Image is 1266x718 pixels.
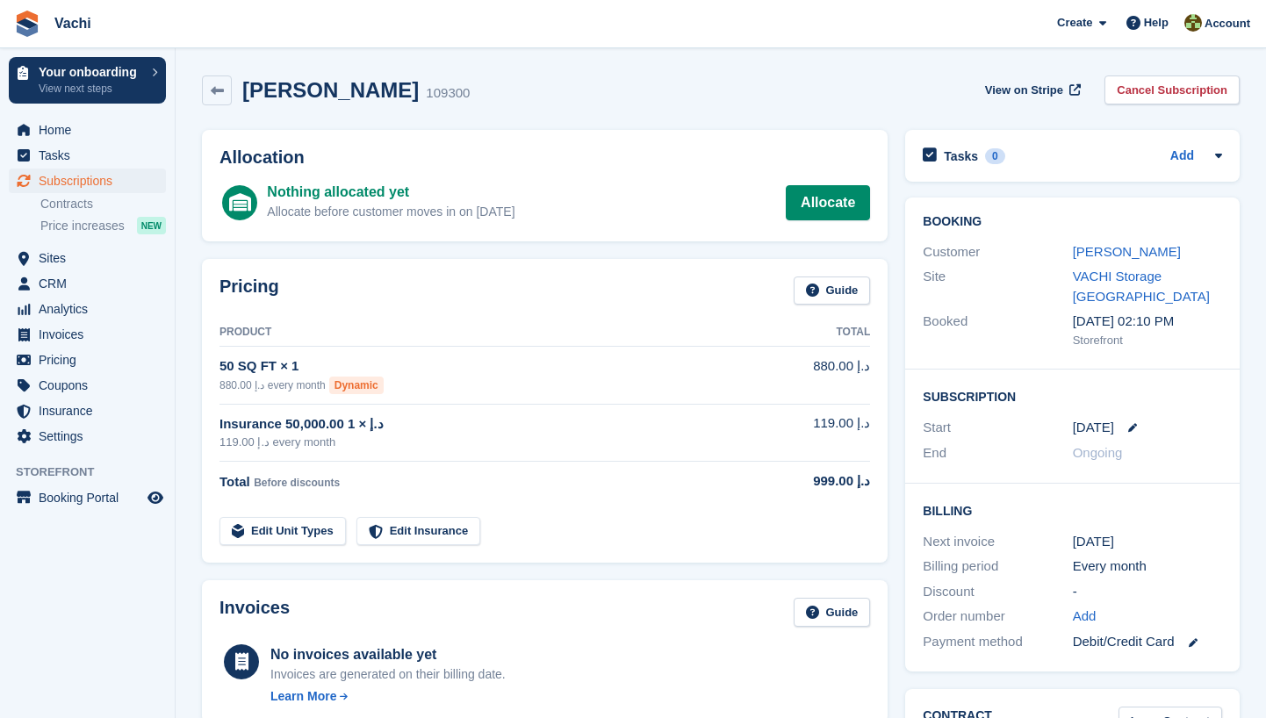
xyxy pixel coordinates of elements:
a: menu [9,297,166,321]
div: End [923,443,1072,463]
p: Your onboarding [39,66,143,78]
h2: Invoices [219,598,290,627]
a: Allocate [786,185,870,220]
span: Ongoing [1073,445,1123,460]
div: Learn More [270,687,336,706]
div: Storefront [1073,332,1222,349]
td: 119.00 د.إ [753,404,870,461]
div: Allocate before customer moves in on [DATE] [267,203,514,221]
span: Settings [39,424,144,449]
p: View next steps [39,81,143,97]
div: Next invoice [923,532,1072,552]
span: Home [39,118,144,142]
a: menu [9,118,166,142]
span: Before discounts [254,477,340,489]
a: Guide [794,276,871,305]
a: Contracts [40,196,166,212]
a: Your onboarding View next steps [9,57,166,104]
a: View on Stripe [978,75,1084,104]
div: Billing period [923,556,1072,577]
div: 109300 [426,83,470,104]
span: Create [1057,14,1092,32]
div: [DATE] 02:10 PM [1073,312,1222,332]
div: [DATE] [1073,532,1222,552]
a: menu [9,424,166,449]
h2: Pricing [219,276,279,305]
div: 50 SQ FT × 1 [219,356,753,377]
span: Storefront [16,463,175,481]
a: menu [9,322,166,347]
div: Every month [1073,556,1222,577]
span: Tasks [39,143,144,168]
a: [PERSON_NAME] [1073,244,1181,259]
span: Booking Portal [39,485,144,510]
div: Payment method [923,632,1072,652]
h2: Tasks [944,148,978,164]
span: Invoices [39,322,144,347]
div: Invoices are generated on their billing date. [270,665,506,684]
span: Insurance [39,398,144,423]
div: Site [923,267,1072,306]
span: CRM [39,271,144,296]
a: Add [1073,607,1097,627]
img: Anete Gre [1184,14,1202,32]
span: Sites [39,246,144,270]
a: Vachi [47,9,98,38]
div: Start [923,418,1072,438]
div: Order number [923,607,1072,627]
div: Nothing allocated yet [267,182,514,203]
img: stora-icon-8386f47178a22dfd0bd8f6a31ec36ba5ce8667c1dd55bd0f319d3a0aa187defe.svg [14,11,40,37]
h2: [PERSON_NAME] [242,78,419,102]
div: Discount [923,582,1072,602]
div: Booked [923,312,1072,348]
div: - [1073,582,1222,602]
td: 880.00 د.إ [753,347,870,404]
span: Total [219,474,250,489]
a: menu [9,246,166,270]
a: Cancel Subscription [1104,75,1240,104]
div: 119.00 د.إ every month [219,434,753,451]
a: Guide [794,598,871,627]
a: Add [1170,147,1194,167]
a: menu [9,373,166,398]
div: Dynamic [329,377,384,394]
span: Pricing [39,348,144,372]
a: Preview store [145,487,166,508]
a: menu [9,348,166,372]
a: menu [9,398,166,423]
div: Insurance 50,000.00 د.إ × 1 [219,414,753,434]
div: No invoices available yet [270,644,506,665]
a: menu [9,143,166,168]
div: Debit/Credit Card [1073,632,1222,652]
h2: Booking [923,215,1222,229]
a: VACHI Storage [GEOGRAPHIC_DATA] [1073,269,1210,304]
a: menu [9,169,166,193]
div: 999.00 د.إ [753,471,870,492]
span: Price increases [40,218,125,234]
div: Customer [923,242,1072,262]
a: Edit Insurance [356,517,481,546]
span: Coupons [39,373,144,398]
a: Price increases NEW [40,216,166,235]
span: View on Stripe [985,82,1063,99]
span: Subscriptions [39,169,144,193]
time: 2025-09-20 21:00:00 UTC [1073,418,1114,438]
a: Edit Unit Types [219,517,346,546]
span: Help [1144,14,1169,32]
div: 880.00 د.إ every month [219,377,753,394]
th: Product [219,319,753,347]
a: menu [9,485,166,510]
div: NEW [137,217,166,234]
h2: Allocation [219,147,870,168]
h2: Subscription [923,387,1222,405]
span: Analytics [39,297,144,321]
th: Total [753,319,870,347]
div: 0 [985,148,1005,164]
a: Learn More [270,687,506,706]
h2: Billing [923,501,1222,519]
span: Account [1205,15,1250,32]
a: menu [9,271,166,296]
